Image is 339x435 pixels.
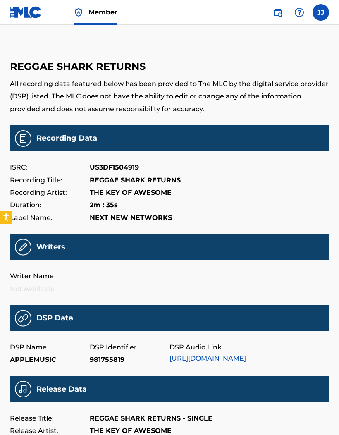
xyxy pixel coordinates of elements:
p: Recording Artist: [10,186,90,199]
a: [URL][DOMAIN_NAME] [169,354,246,362]
img: search [273,7,283,17]
p: DSP Name [10,341,90,354]
p: NEXT NEW NETWORKS [90,212,172,224]
p: 981755819 [90,354,169,366]
p: DSP Identifier [90,341,169,354]
img: Top Rightsholder [74,7,84,17]
img: help [294,7,304,17]
div: User Menu [313,4,329,21]
p: DSP Audio Link [169,341,249,354]
p: REGGAE SHARK RETURNS [90,174,181,186]
a: Public Search [270,4,286,21]
p: All recording data featured below has been provided to The MLC by the digital service provider (D... [10,78,329,115]
p: APPLEMUSIC [10,354,90,366]
p: US3DF1504919 [90,161,139,174]
img: MLC Logo [10,6,42,18]
p: Label Name: [10,212,90,224]
h5: DSP Data [36,313,73,323]
img: 75424d043b2694df37d4.png [15,381,31,397]
h5: Writers [36,242,65,252]
p: REGGAE SHARK RETURNS - SINGLE [90,412,212,425]
h3: REGGAE SHARK RETURNS [10,60,329,73]
iframe: Resource Center [316,293,339,361]
img: 31a9e25fa6e13e71f14b.png [15,310,31,327]
p: Recording Title: [10,174,90,186]
p: THE KEY OF AWESOME [90,186,172,199]
img: Recording Data [15,130,31,147]
h5: Recording Data [36,134,97,143]
span: Member [88,7,117,17]
p: Release Title: [10,412,90,425]
p: Not Available [10,283,90,295]
p: Duration: [10,199,90,211]
img: Recording Writers [15,239,31,256]
div: Help [291,4,308,21]
p: 2m : 35s [90,199,118,211]
h5: Release Data [36,385,87,394]
p: ISRC: [10,161,90,174]
p: Writer Name [10,270,90,282]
